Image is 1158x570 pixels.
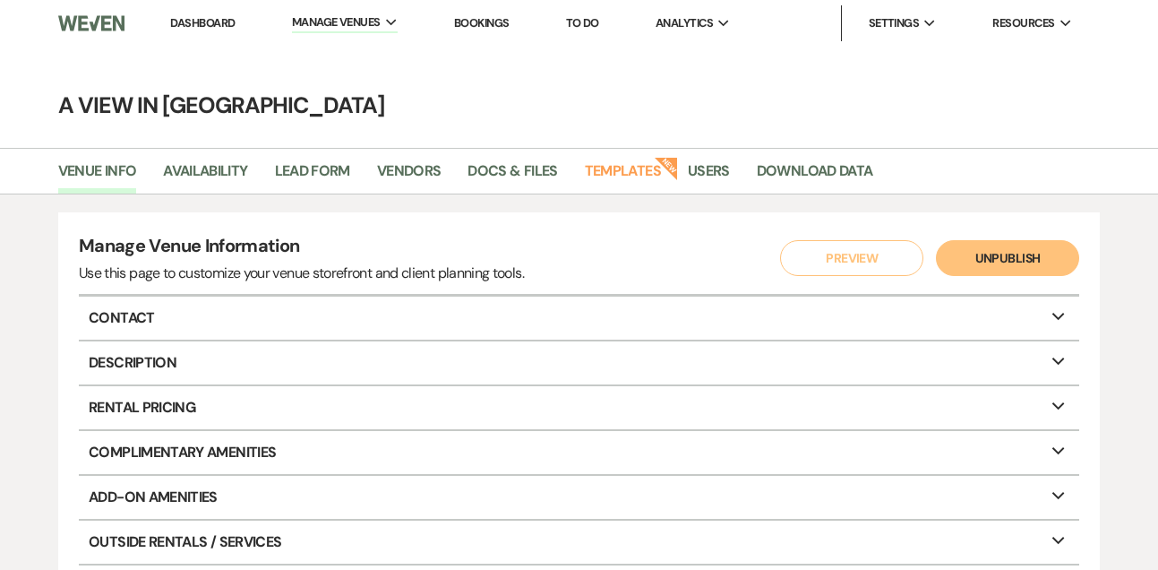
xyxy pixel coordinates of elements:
[992,14,1054,32] span: Resources
[275,160,350,194] a: Lead Form
[869,14,920,32] span: Settings
[79,521,1079,564] p: Outside Rentals / Services
[454,15,510,30] a: Bookings
[936,240,1079,276] button: Unpublish
[79,297,1079,340] p: Contact
[780,240,923,276] button: Preview
[377,160,442,194] a: Vendors
[79,476,1079,519] p: Add-On Amenities
[467,160,557,194] a: Docs & Files
[566,15,599,30] a: To Do
[79,263,524,284] div: Use this page to customize your venue storefront and client planning tools.
[58,160,137,194] a: Venue Info
[688,160,730,194] a: Users
[776,240,920,276] a: Preview
[58,4,124,42] img: Weven Logo
[656,14,713,32] span: Analytics
[292,13,381,31] span: Manage Venues
[757,160,873,194] a: Download Data
[654,155,679,180] strong: New
[79,431,1079,474] p: Complimentary Amenities
[585,160,661,194] a: Templates
[79,233,524,263] h4: Manage Venue Information
[163,160,247,194] a: Availability
[79,341,1079,384] p: Description
[170,15,235,30] a: Dashboard
[79,386,1079,429] p: Rental Pricing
